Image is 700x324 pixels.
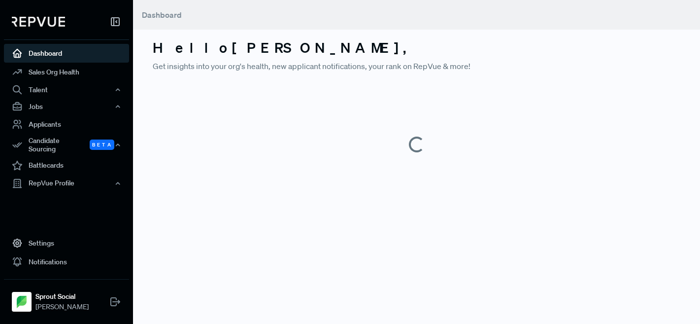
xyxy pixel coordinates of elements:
[153,60,680,72] p: Get insights into your org's health, new applicant notifications, your rank on RepVue & more!
[142,10,182,20] span: Dashboard
[4,44,129,63] a: Dashboard
[35,291,89,302] strong: Sprout Social
[4,156,129,175] a: Battlecards
[4,279,129,316] a: Sprout SocialSprout Social[PERSON_NAME]
[12,17,65,27] img: RepVue
[14,294,30,310] img: Sprout Social
[4,98,129,115] button: Jobs
[4,175,129,192] button: RepVue Profile
[4,252,129,271] a: Notifications
[90,140,114,150] span: Beta
[4,63,129,81] a: Sales Org Health
[4,115,129,134] a: Applicants
[4,81,129,98] button: Talent
[4,134,129,156] div: Candidate Sourcing
[35,302,89,312] span: [PERSON_NAME]
[4,234,129,252] a: Settings
[4,134,129,156] button: Candidate Sourcing Beta
[153,39,680,56] h3: Hello [PERSON_NAME] ,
